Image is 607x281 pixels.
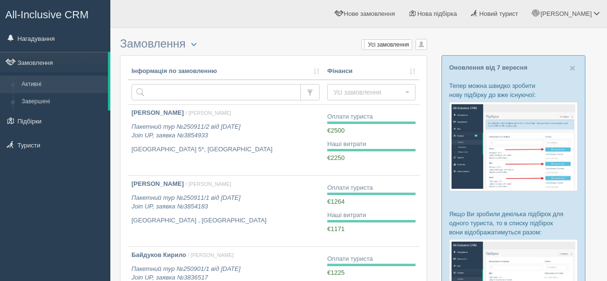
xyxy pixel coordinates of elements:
[540,10,592,17] span: [PERSON_NAME]
[327,67,416,76] a: Фінанси
[327,112,416,122] div: Оплати туриста
[327,154,345,161] span: €2250
[570,62,575,73] span: ×
[128,176,323,246] a: [PERSON_NAME] / [PERSON_NAME] Пакетний тур №250911/1 від [DATE]Join UP, заявка №3854183 [GEOGRAPH...
[5,9,89,21] span: All-Inclusive CRM
[333,87,403,97] span: Усі замовлення
[186,181,231,187] span: / [PERSON_NAME]
[327,127,345,134] span: €2500
[17,93,108,110] a: Завершені
[131,84,301,100] input: Пошук за номером замовлення, ПІБ або паспортом туриста
[0,0,110,27] a: All-Inclusive CRM
[327,211,416,220] div: Наші витрати
[17,76,108,93] a: Активні
[128,105,323,175] a: [PERSON_NAME] / [PERSON_NAME] Пакетний тур №250911/2 від [DATE]Join UP, заявка №3854933 [GEOGRAPH...
[131,194,240,210] i: Пакетний тур №250911/1 від [DATE] Join UP, заявка №3854183
[570,63,575,73] button: Close
[131,251,186,258] b: Байдуков Кирило
[327,140,416,149] div: Наші витрати
[479,10,518,17] span: Новий турист
[131,109,184,116] b: [PERSON_NAME]
[344,10,395,17] span: Нове замовлення
[120,37,427,50] h3: Замовлення
[186,110,231,116] span: / [PERSON_NAME]
[131,216,320,225] p: [GEOGRAPHIC_DATA] , [GEOGRAPHIC_DATA]
[131,67,320,76] a: Інформація по замовленню
[188,252,234,258] span: / [PERSON_NAME]
[327,198,345,205] span: €1264
[449,209,578,237] p: Якщо Ви зробили декілька підбірок для одного туриста, то в списку підбірок вони відображатимуться...
[327,84,416,100] button: Усі замовлення
[362,40,412,49] label: Усі замовлення
[327,225,345,232] span: €1171
[327,269,345,276] span: €1225
[131,123,240,139] i: Пакетний тур №250911/2 від [DATE] Join UP, заявка №3854933
[449,64,527,71] a: Оновлення від 7 вересня
[449,102,578,191] img: %D0%BF%D1%96%D0%B4%D0%B1%D1%96%D1%80%D0%BA%D0%B0-%D1%82%D1%83%D1%80%D0%B8%D1%81%D1%82%D1%83-%D1%8...
[131,145,320,154] p: [GEOGRAPHIC_DATA] 5*, [GEOGRAPHIC_DATA]
[327,183,416,193] div: Оплати туриста
[131,180,184,187] b: [PERSON_NAME]
[417,10,457,17] span: Нова підбірка
[327,255,416,264] div: Оплати туриста
[449,81,578,99] p: Тепер можна швидко зробити нову підбірку до вже існуючої:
